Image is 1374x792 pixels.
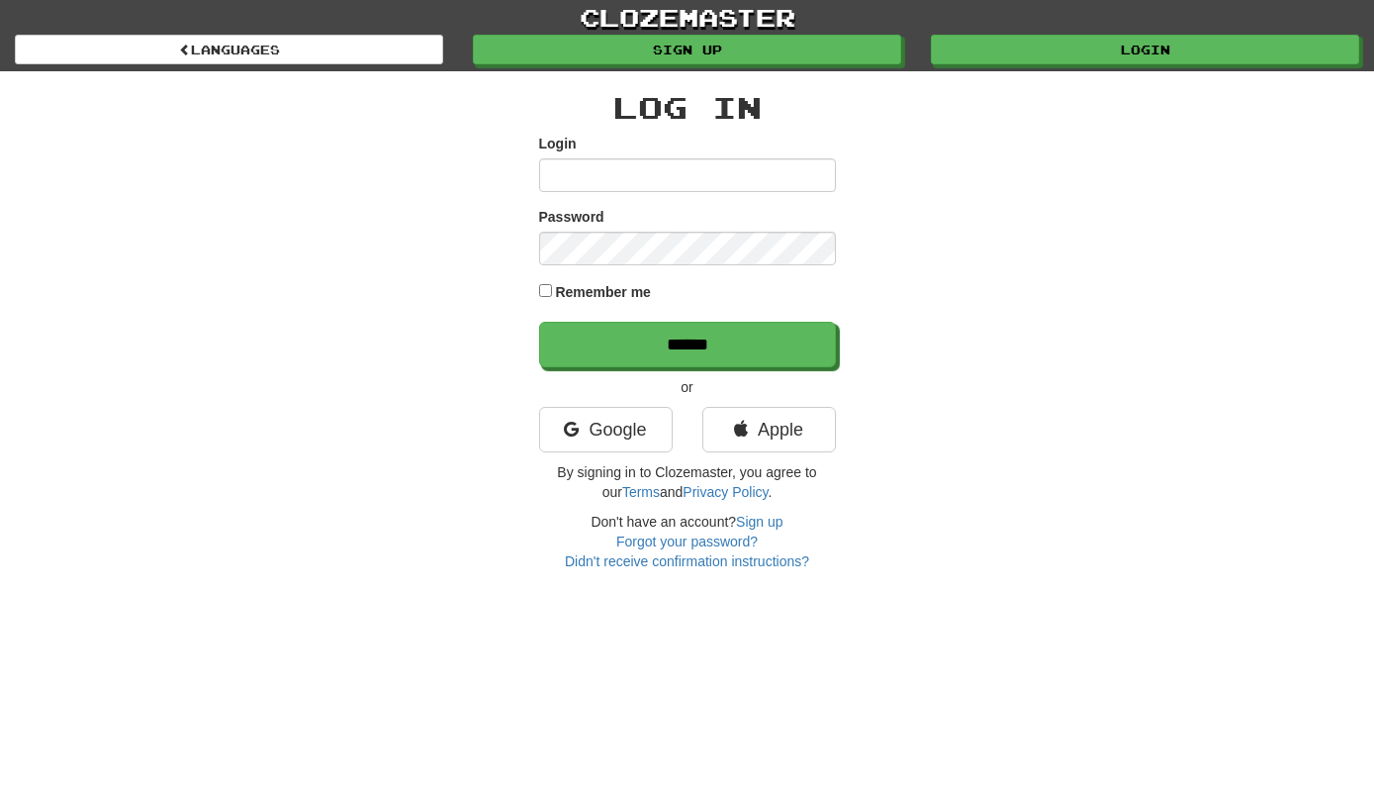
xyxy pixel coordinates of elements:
a: Didn't receive confirmation instructions? [565,553,809,569]
label: Login [539,134,577,153]
a: Login [931,35,1359,64]
a: Sign up [736,514,782,530]
label: Password [539,207,604,227]
a: Terms [622,484,660,500]
a: Google [539,407,673,452]
p: or [539,377,836,397]
a: Languages [15,35,443,64]
label: Remember me [555,282,651,302]
p: By signing in to Clozemaster, you agree to our and . [539,462,836,502]
a: Privacy Policy [683,484,768,500]
div: Don't have an account? [539,512,836,571]
h2: Log In [539,91,836,124]
a: Apple [702,407,836,452]
a: Sign up [473,35,901,64]
a: Forgot your password? [616,534,758,549]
